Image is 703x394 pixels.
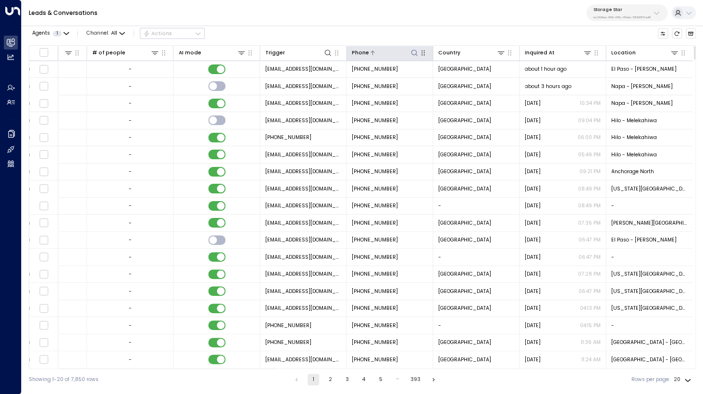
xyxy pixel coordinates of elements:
span: Yesterday [525,270,541,278]
div: Phone [352,49,369,57]
span: Toggle select row [39,287,48,296]
div: - [129,288,132,295]
span: Colorado Springs - Aerotech [611,270,688,278]
span: United States [438,185,491,192]
div: - [129,339,132,346]
div: - [129,322,132,329]
button: Archived Leads [686,28,696,39]
p: 11:36 AM [581,339,601,346]
span: no-reply-facilities@sparefoot.com [265,254,341,261]
span: Toggle select row [39,167,48,176]
span: +17196069861 [352,305,398,312]
div: Inquired At [525,49,555,57]
span: Yesterday [525,288,541,295]
span: United States [438,117,491,124]
div: - [129,254,132,261]
div: - [129,100,132,107]
div: - [129,270,132,278]
span: Yesterday [525,134,541,141]
p: bc340fee-f559-48fc-84eb-70f3f6817ad8 [593,15,651,19]
span: Sep 18, 2025 [525,356,541,363]
p: 09:04 PM [578,117,601,124]
span: Toggle select row [39,64,48,74]
p: 07:36 PM [578,219,601,227]
p: Storage Star [593,7,651,13]
span: Channel: [84,28,128,38]
span: El Paso - Dyer [611,65,677,73]
div: AI mode [179,49,201,57]
span: Yesterday [525,219,541,227]
span: Colorado Springs - Aerotech [611,305,688,312]
span: Hilo - Melekahiwa [611,151,657,158]
td: - [606,249,692,266]
span: +17196069861 [352,270,398,278]
p: 09:21 PM [580,168,601,175]
span: United States [438,168,491,175]
td: - [433,317,519,334]
span: Yesterday [525,254,541,261]
button: Channel:All [84,28,128,38]
span: noreply@storagely.io [265,202,341,209]
div: Location [611,49,636,57]
span: Yesterday [525,117,541,124]
button: Go to page 2 [324,374,336,385]
button: Go to next page [428,374,439,385]
span: Napa - Devlin [611,100,673,107]
div: - [129,151,132,158]
span: Austin - Waters Park [611,219,688,227]
span: no-reply-facilities@sparefoot.com [265,270,341,278]
span: Sep 18, 2025 [525,339,541,346]
div: - [129,219,132,227]
button: Storage Starbc340fee-f559-48fc-84eb-70f3f6817ad8 [586,4,667,21]
div: … [392,374,403,385]
span: +17137027662 [352,339,398,346]
p: 06:47 PM [579,254,601,261]
button: page 1 [308,374,319,385]
span: about 1 hour ago [525,65,567,73]
span: noreply@storagely.io [265,83,341,90]
div: - [129,134,132,141]
button: Customize [658,28,668,39]
span: Toggle select row [39,235,48,244]
span: Toggle select row [39,269,48,279]
span: United States [438,288,491,295]
div: Country [438,49,460,57]
span: +18089388665 [352,151,398,158]
button: Go to page 393 [408,374,422,385]
div: - [129,305,132,312]
div: Location [611,48,679,57]
span: Yesterday [525,202,541,209]
span: Sep 11, 2025 [525,322,541,329]
div: # of people [92,49,125,57]
span: All [111,30,117,36]
span: Toggle select row [39,150,48,159]
p: 10:34 PM [580,100,601,107]
div: - [129,168,132,175]
span: Toggle select row [39,218,48,228]
span: Toggle select row [39,99,48,108]
div: Trigger [265,49,285,57]
span: no-reply-facilities@sparefoot.com [265,65,341,73]
p: 06:47 PM [579,288,601,295]
div: AI mode [179,48,246,57]
span: Yesterday [525,236,541,243]
div: Actions [143,30,173,37]
td: - [433,249,519,266]
span: +19156268683 [352,254,398,261]
span: Refresh [672,28,682,39]
div: Phone [352,48,419,57]
button: Agents1 [29,28,72,38]
span: Colorado Springs - Aerotech [611,185,688,192]
p: 11:24 AM [581,356,601,363]
span: Toggle select row [39,355,48,364]
span: 1 [53,31,62,37]
span: Yesterday [525,100,541,107]
span: United States [438,83,491,90]
span: Toggle select row [39,338,48,347]
div: Country [438,48,506,57]
div: - [129,236,132,243]
span: Hilo - Melekahiwa [611,117,657,124]
span: +19077442382 [352,168,398,175]
span: Colorado Springs - Aerotech [611,288,688,295]
div: - [129,356,132,363]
